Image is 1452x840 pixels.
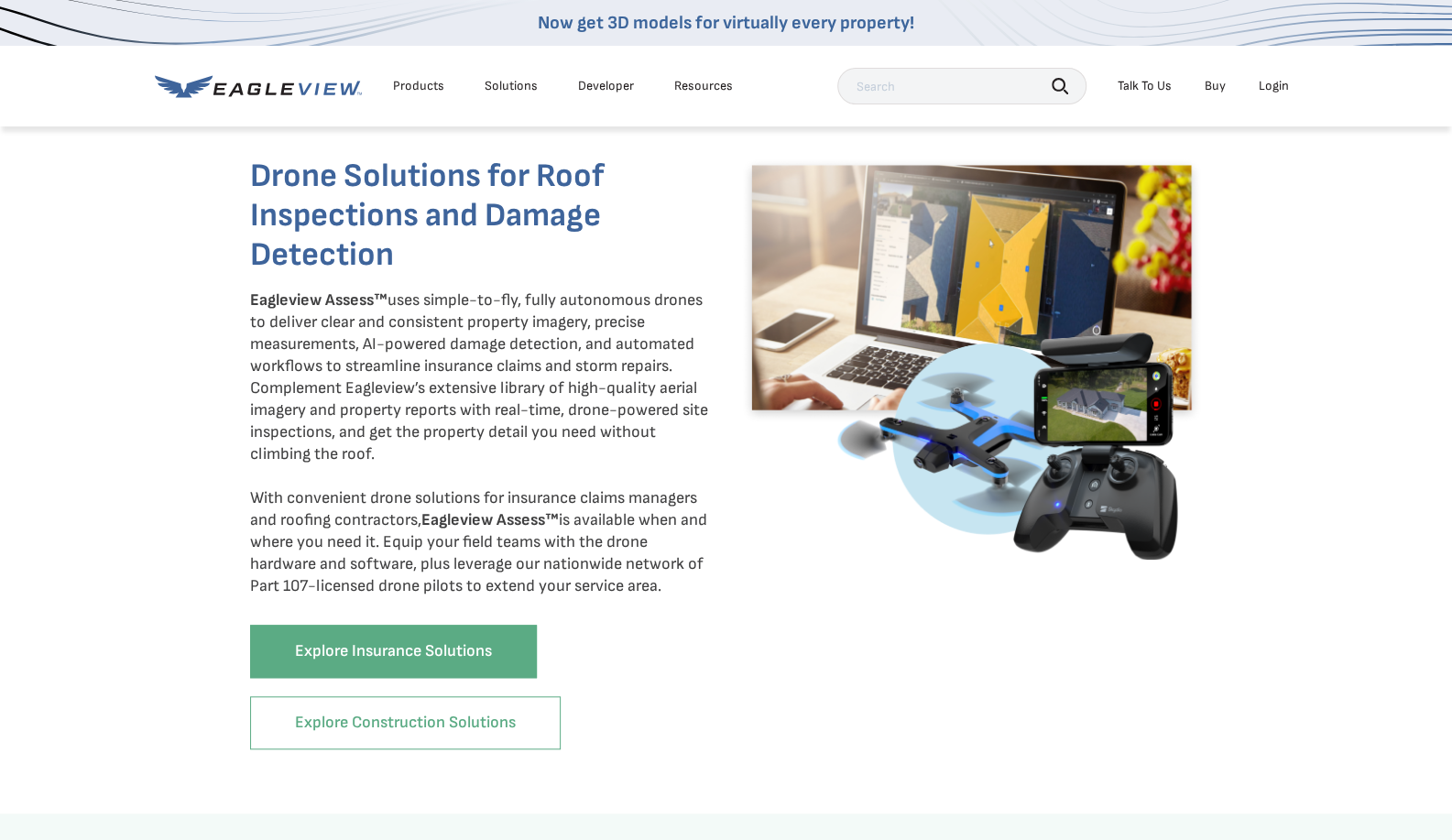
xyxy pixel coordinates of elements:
div: Login [1259,78,1289,94]
a: Developer [578,78,634,94]
strong: Eagleview Assess™ [250,290,388,310]
div: Resources [674,78,733,94]
div: Products [393,78,444,94]
a: Buy [1205,78,1226,94]
strong: Eagleview Assess™ [421,510,559,529]
div: Talk To Us [1118,78,1172,94]
h3: Drone Solutions for Roof Inspections and Damage Detection [250,157,713,276]
p: uses simple-to-fly, fully autonomous drones to deliver clear and consistent property imagery, pre... [250,289,713,597]
input: Search [837,68,1086,104]
a: Now get 3D models for virtually every property! [538,12,914,34]
a: Explore Insurance Solutions [250,625,537,678]
div: Solutions [485,78,538,94]
a: Explore Construction Solutions [250,696,561,749]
